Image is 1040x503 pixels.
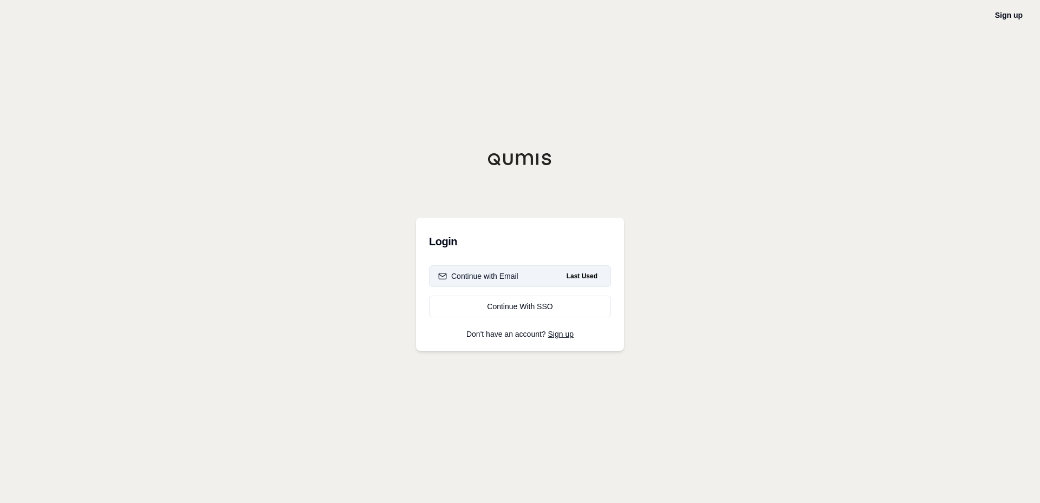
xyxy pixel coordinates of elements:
[562,270,602,283] span: Last Used
[429,296,611,317] a: Continue With SSO
[487,153,552,166] img: Qumis
[548,330,574,338] a: Sign up
[429,330,611,338] p: Don't have an account?
[438,301,602,312] div: Continue With SSO
[429,231,611,252] h3: Login
[995,11,1023,19] a: Sign up
[429,265,611,287] button: Continue with EmailLast Used
[438,271,518,282] div: Continue with Email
